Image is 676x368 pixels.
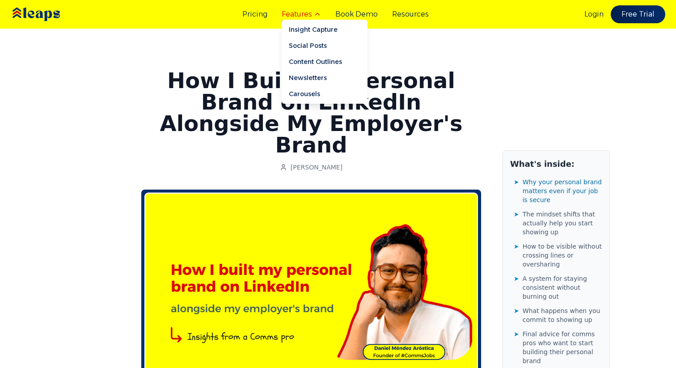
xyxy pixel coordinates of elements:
a: ➤The mindset shifts that actually help you start showing up [514,208,602,238]
span: Final advice for comms pros who want to start building their personal brand [523,330,602,365]
button: Features [282,9,321,20]
a: Content Outlines [282,54,368,70]
a: Newsletters [282,70,368,86]
span: How to be visible without crossing lines or oversharing [523,242,602,269]
span: ➤ [514,306,519,315]
a: ➤What happens when you commit to showing up [514,305,602,326]
span: A system for staying consistent without burning out [523,274,602,301]
img: Leaps Logo [11,1,87,27]
a: Resources [392,9,429,20]
span: The mindset shifts that actually help you start showing up [523,210,602,237]
h1: How I Built My Personal Brand on LinkedIn Alongside My Employer's Brand [141,70,481,156]
span: ➤ [514,330,519,338]
a: ➤Final advice for comms pros who want to start building their personal brand [514,328,602,367]
span: [PERSON_NAME] [291,163,342,172]
span: ➤ [514,274,519,283]
span: ➤ [514,178,519,186]
a: ➤How to be visible without crossing lines or oversharing [514,240,602,271]
span: ➤ [514,242,519,251]
a: ➤Why your personal brand matters even if your job is secure [514,176,602,206]
a: ➤A system for staying consistent without burning out [514,272,602,303]
span: Why your personal brand matters even if your job is secure [523,178,602,204]
a: Book Demo [335,9,378,20]
a: Carousels [282,86,368,102]
a: Free Trial [611,5,665,23]
a: Login [584,9,604,20]
span: What happens when you commit to showing up [523,306,602,324]
a: Social Posts [282,38,368,54]
a: Insight Capture [282,21,368,38]
span: ➤ [514,210,519,219]
a: Pricing [242,9,267,20]
a: Personal Branding [141,57,481,66]
a: [PERSON_NAME] [280,163,342,172]
h2: What's inside: [510,158,602,170]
